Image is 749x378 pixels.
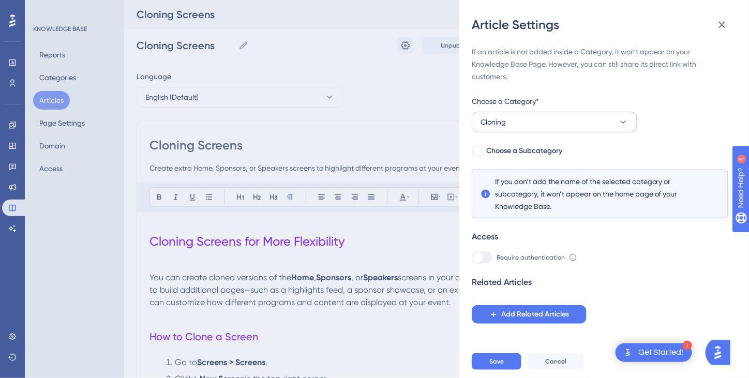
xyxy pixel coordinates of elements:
button: Add Related Articles [472,305,587,324]
div: Article Settings [472,17,737,33]
span: Require authentication [497,253,565,262]
div: 4 [72,5,75,13]
div: If an article is not added inside a Category, it won't appear on your Knowledge Base Page. Howeve... [472,46,728,83]
span: Choose a Category* [472,95,539,108]
span: Cancel [545,357,566,366]
span: Choose a Subcategory [486,145,562,157]
div: Open Get Started! checklist, remaining modules: 1 [616,343,692,362]
div: 1 [683,341,692,350]
span: Cloning [481,116,506,128]
button: Cloning [472,112,637,132]
img: launcher-image-alternative-text [622,346,634,359]
div: Get Started! [638,347,684,358]
button: Save [472,353,521,370]
div: Related Articles [472,276,532,289]
span: Save [489,357,504,366]
div: Access [472,231,498,243]
span: Add Related Articles [501,308,569,321]
button: Cancel [528,353,584,370]
span: If you don’t add the name of the selected category or subcategory, it won’t appear on the home pa... [495,175,705,213]
iframe: UserGuiding AI Assistant Launcher [706,337,737,368]
span: Need Help? [24,3,65,15]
